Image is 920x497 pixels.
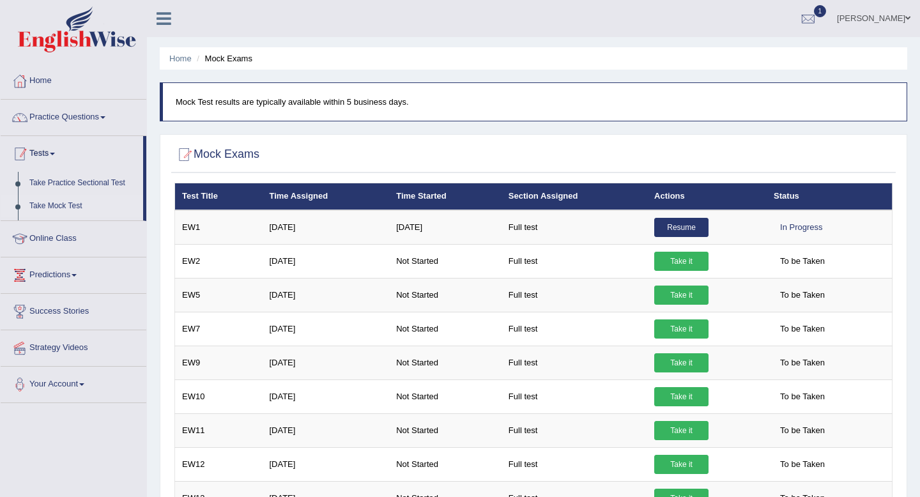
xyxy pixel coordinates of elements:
td: Full test [502,278,647,312]
a: Success Stories [1,294,146,326]
td: EW7 [175,312,263,346]
span: To be Taken [774,319,831,339]
span: To be Taken [774,387,831,406]
td: [DATE] [262,447,389,481]
a: Predictions [1,257,146,289]
a: Take it [654,353,709,372]
td: [DATE] [262,413,389,447]
span: 1 [814,5,827,17]
td: [DATE] [262,244,389,278]
td: EW10 [175,379,263,413]
td: Full test [502,312,647,346]
td: Not Started [389,312,502,346]
th: Actions [647,183,767,210]
a: Take it [654,252,709,271]
span: To be Taken [774,252,831,271]
a: Practice Questions [1,100,146,132]
a: Take it [654,421,709,440]
td: [DATE] [262,379,389,413]
th: Time Assigned [262,183,389,210]
a: Home [169,54,192,63]
a: Take it [654,319,709,339]
td: EW9 [175,346,263,379]
td: Not Started [389,447,502,481]
a: Resume [654,218,709,237]
p: Mock Test results are typically available within 5 business days. [176,96,894,108]
td: EW2 [175,244,263,278]
td: Full test [502,346,647,379]
a: Take Mock Test [24,195,143,218]
td: [DATE] [262,346,389,379]
th: Section Assigned [502,183,647,210]
td: Not Started [389,413,502,447]
a: Take it [654,387,709,406]
span: To be Taken [774,421,831,440]
td: EW11 [175,413,263,447]
td: Not Started [389,346,502,379]
td: [DATE] [389,210,502,245]
td: [DATE] [262,278,389,312]
li: Mock Exams [194,52,252,65]
span: To be Taken [774,286,831,305]
td: [DATE] [262,210,389,245]
a: Online Class [1,221,146,253]
a: Tests [1,136,143,168]
a: Take it [654,286,709,305]
a: Take Practice Sectional Test [24,172,143,195]
td: Not Started [389,244,502,278]
td: EW5 [175,278,263,312]
th: Time Started [389,183,502,210]
td: EW1 [175,210,263,245]
th: Test Title [175,183,263,210]
td: Full test [502,244,647,278]
span: To be Taken [774,455,831,474]
span: To be Taken [774,353,831,372]
td: Full test [502,210,647,245]
a: Strategy Videos [1,330,146,362]
div: In Progress [774,218,829,237]
a: Home [1,63,146,95]
h2: Mock Exams [174,145,259,164]
a: Take it [654,455,709,474]
td: Full test [502,379,647,413]
td: EW12 [175,447,263,481]
td: Full test [502,413,647,447]
a: History [24,217,143,240]
td: Not Started [389,278,502,312]
a: Your Account [1,367,146,399]
th: Status [767,183,892,210]
td: Full test [502,447,647,481]
td: Not Started [389,379,502,413]
td: [DATE] [262,312,389,346]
